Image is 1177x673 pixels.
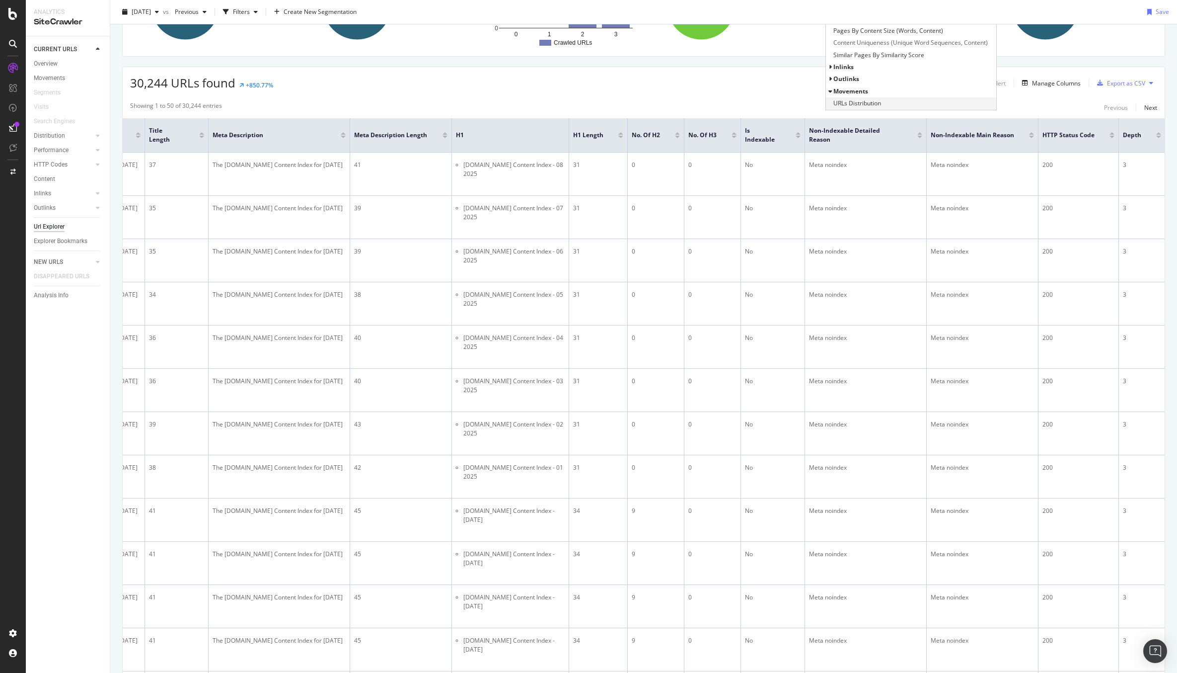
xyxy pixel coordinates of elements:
div: The [DOMAIN_NAME] Content Index for [DATE] [213,593,346,602]
li: [DOMAIN_NAME] Content Index - [DATE] [463,636,565,654]
div: 35 [149,247,204,256]
span: H1 [456,131,550,140]
li: [DOMAIN_NAME] Content Index - 04 2025 [463,334,565,351]
div: The [DOMAIN_NAME] Content Index for [DATE] [213,463,346,472]
span: H1 Length [573,131,603,140]
div: No [745,377,801,386]
li: [DOMAIN_NAME] Content Index - 01 2025 [463,463,565,481]
div: 36 [149,377,204,386]
a: Outlinks [34,203,93,213]
div: No [745,636,801,645]
div: 0 [688,463,736,472]
text: 0 [495,25,498,32]
text: noindex [1109,17,1130,24]
a: Inlinks [34,188,93,199]
div: 38 [149,463,204,472]
div: The [DOMAIN_NAME] Content Index for [DATE] [213,290,346,299]
div: 3 [1123,247,1161,256]
div: Meta noindex [809,593,922,602]
div: 45 [354,593,447,602]
li: [DOMAIN_NAME] Content Index - [DATE] [463,593,565,611]
div: 3 [1123,636,1161,645]
div: The [DOMAIN_NAME] Content Index for [DATE] [213,506,346,515]
a: Overview [34,59,103,69]
span: vs [163,7,171,16]
div: No [745,161,801,169]
text: 2 [581,31,584,38]
div: 200 [1042,204,1114,213]
div: 0 [688,550,736,559]
div: 41 [149,550,204,559]
span: Meta Description [213,131,326,140]
li: [DOMAIN_NAME] Content Index - 08 2025 [463,161,565,178]
div: HTTP Codes [34,160,68,170]
span: Depth [1123,131,1141,140]
div: 0 [632,161,680,169]
div: Outlinks [34,203,56,213]
span: HTTP Status Code [1042,131,1095,140]
div: The [DOMAIN_NAME] Content Index for [DATE] [213,636,346,645]
div: The [DOMAIN_NAME] Content Index for [DATE] [213,550,346,559]
div: 31 [573,290,623,299]
div: Meta noindex [931,463,1034,472]
div: 40 [354,334,447,342]
span: Movements [833,87,868,95]
div: 0 [632,420,680,429]
div: Analysis Info [34,290,69,301]
div: Explorer Bookmarks [34,236,87,247]
span: No. of H2 [632,131,660,140]
div: Meta noindex [931,636,1034,645]
span: Non-Indexable Main Reason [931,131,1014,140]
div: Export as CSV [1107,79,1145,87]
span: Meta Description Length [354,131,428,140]
a: Visits [34,102,59,112]
div: SiteCrawler [34,16,102,28]
div: The [DOMAIN_NAME] Content Index for [DATE] [213,161,346,169]
div: 9 [632,550,680,559]
span: Create New Segmentation [284,7,357,16]
a: Url Explorer [34,222,103,232]
div: 45 [354,636,447,645]
div: 0 [688,161,736,169]
div: 42 [354,463,447,472]
div: 200 [1042,463,1114,472]
span: Pages By Content Size (Words, Content) [833,26,943,36]
div: 200 [1042,377,1114,386]
button: Create New Segmentation [270,4,361,20]
div: 31 [573,161,623,169]
button: Next [1144,101,1157,113]
span: Non-Indexable Detailed Reason [809,126,902,144]
div: Meta noindex [931,161,1034,169]
div: Search Engines [34,116,75,127]
div: 200 [1042,161,1114,169]
div: Analytics [34,8,102,16]
span: Content Uniqueness (Unique Word Sequences, Content) [833,38,988,48]
div: 0 [688,290,736,299]
button: Previous [1104,101,1128,113]
div: Meta noindex [931,204,1034,213]
button: Previous [171,4,211,20]
li: [DOMAIN_NAME] Content Index - 06 2025 [463,247,565,265]
div: Segments [34,87,61,98]
div: 200 [1042,550,1114,559]
li: [DOMAIN_NAME] Content Index - 05 2025 [463,290,565,308]
div: Meta noindex [809,204,922,213]
li: [DOMAIN_NAME] Content Index - 02 2025 [463,420,565,438]
div: 34 [149,290,204,299]
li: [DOMAIN_NAME] Content Index - [DATE] [463,550,565,568]
div: The [DOMAIN_NAME] Content Index for [DATE] [213,247,346,256]
div: 200 [1042,334,1114,342]
div: Meta noindex [931,247,1034,256]
div: 39 [149,420,204,429]
div: Url Explorer [34,222,65,232]
div: 34 [573,593,623,602]
div: 40 [354,377,447,386]
a: Search Engines [34,116,85,127]
text: 0 [514,31,517,38]
div: 3 [1123,463,1161,472]
a: Distribution [34,131,93,141]
div: 31 [573,334,623,342]
div: No [745,593,801,602]
div: 41 [149,593,204,602]
div: 39 [354,204,447,213]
